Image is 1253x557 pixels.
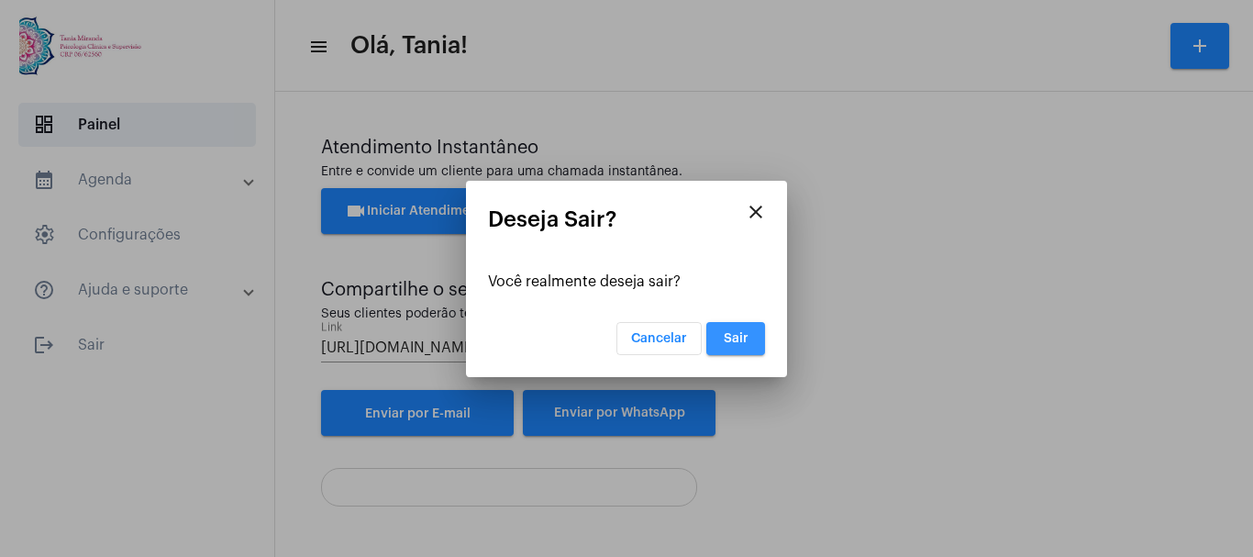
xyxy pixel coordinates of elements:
div: Você realmente deseja sair? [488,273,765,290]
button: Cancelar [616,322,702,355]
span: Sair [724,332,748,345]
mat-card-title: Deseja Sair? [488,207,765,231]
mat-icon: close [745,201,767,223]
span: Cancelar [631,332,687,345]
button: Sair [706,322,765,355]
